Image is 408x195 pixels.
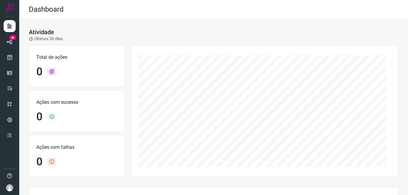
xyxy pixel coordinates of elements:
[36,65,42,78] h1: 0
[29,5,64,14] h2: Dashboard
[6,184,13,191] img: avatar-user-boy.jpg
[36,110,42,123] h1: 0
[29,28,54,36] h3: Atividade
[29,36,63,42] p: Últimos 30 dias
[36,155,42,168] h1: 0
[36,54,117,61] p: Total de ações
[36,99,117,106] p: Ações com sucesso
[36,144,117,151] p: Ações com falhas
[5,4,14,13] img: Logo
